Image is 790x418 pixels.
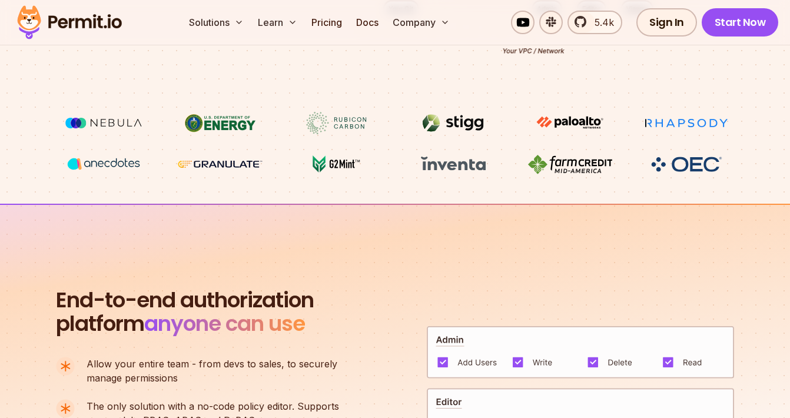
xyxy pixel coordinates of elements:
img: Farm Credit [526,153,614,175]
img: inventa [409,153,497,174]
img: Stigg [409,112,497,134]
img: vega [59,153,148,175]
img: G2mint [293,153,381,175]
a: Sign In [636,8,697,37]
button: Solutions [184,11,248,34]
span: The only solution with a no-code policy editor. Supports [87,399,339,413]
span: End-to-end authorization [56,288,314,312]
img: Permit logo [12,2,127,42]
img: Rubicon [293,112,381,134]
button: Company [388,11,454,34]
a: Pricing [307,11,347,34]
img: OEC [649,155,724,174]
p: manage permissions [87,357,337,385]
img: Granulate [176,153,264,175]
img: Nebula [59,112,148,134]
a: Docs [351,11,383,34]
h2: platform [56,288,314,336]
span: 5.4k [587,15,614,29]
img: Rhapsody Health [642,112,731,134]
a: 5.4k [567,11,622,34]
img: paloalto [526,112,614,133]
img: US department of energy [176,112,264,134]
a: Start Now [702,8,779,37]
span: Allow your entire team - from devs to sales, to securely [87,357,337,371]
span: anyone can use [144,308,305,339]
button: Learn [253,11,302,34]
